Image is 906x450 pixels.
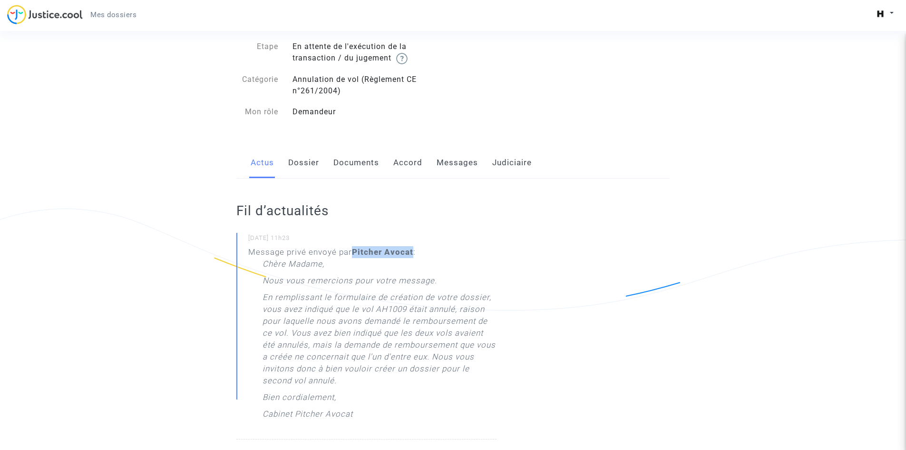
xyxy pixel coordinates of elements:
[874,7,887,20] img: aa02ca04b7aec9e4e73fc58fc63915b4
[288,147,319,179] a: Dossier
[263,408,353,425] p: Cabinet Pitcher Avocat
[236,202,497,219] h2: Fil d’actualités
[90,10,136,19] span: Mes dossiers
[352,247,413,257] b: Pitcher Avocat
[263,275,437,291] p: Nous vous remercions pour votre message.
[263,391,336,408] p: Bien cordialement,
[285,74,453,97] div: Annulation de vol (Règlement CE n°261/2004)
[229,41,285,64] div: Etape
[492,147,532,179] a: Judiciaire
[251,147,274,179] a: Actus
[437,147,478,179] a: Messages
[263,258,324,275] p: Chère Madame,
[263,291,497,391] p: En remplissant le formulaire de création de votre dossier, vous avez indiqué que le vol AH1009 ét...
[285,41,453,64] div: En attente de l'exécution de la transaction / du jugement
[396,53,408,64] img: help.svg
[393,147,422,179] a: Accord
[285,106,453,118] div: Demandeur
[83,8,144,22] a: Mes dossiers
[229,74,285,97] div: Catégorie
[333,147,379,179] a: Documents
[248,234,497,246] small: [DATE] 11h23
[248,246,497,425] div: Message privé envoyé par :
[229,106,285,118] div: Mon rôle
[7,5,83,24] img: jc-logo.svg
